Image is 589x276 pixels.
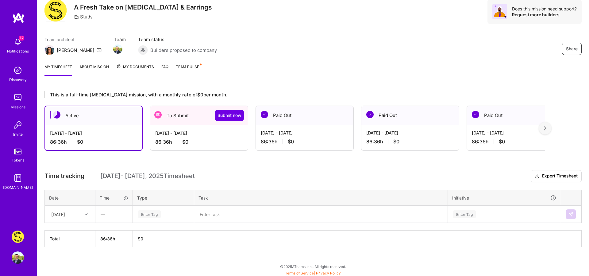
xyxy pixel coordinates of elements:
a: Terms of Service [285,271,314,275]
div: Enter Tag [453,209,476,219]
div: [DATE] - [DATE] [366,130,454,136]
span: $0 [499,138,505,145]
div: Time [100,195,128,201]
span: Builders proposed to company [150,47,217,53]
i: icon Mail [97,48,102,52]
a: Studs: A Fresh Take on Ear Piercing & Earrings [10,231,25,243]
div: Paid Out [467,106,564,125]
img: discovery [12,64,24,76]
a: Team Member Avatar [114,44,122,54]
th: 86:36h [95,231,133,247]
img: Active [53,111,60,119]
button: Share [562,43,582,55]
th: Task [194,190,448,206]
div: Paid Out [256,106,353,125]
th: Date [45,190,95,206]
i: icon Download [535,173,540,180]
div: Tokens [12,157,24,163]
div: Discovery [9,76,27,83]
img: Avatar [492,4,507,19]
span: $0 [182,139,188,145]
div: Paid Out [361,106,459,125]
img: bell [12,36,24,48]
a: My timesheet [44,64,72,76]
a: My Documents [116,64,154,76]
img: tokens [14,149,21,154]
button: Submit now [215,110,244,121]
img: Paid Out [366,111,374,118]
a: User Avatar [10,251,25,264]
img: Paid Out [472,111,479,118]
a: Team Pulse [176,64,201,76]
img: right [544,126,546,130]
img: Paid Out [261,111,268,118]
div: To Submit [150,106,248,125]
span: $0 [77,139,83,145]
img: Studs: A Fresh Take on Ear Piercing & Earrings [12,231,24,243]
span: $0 [393,138,399,145]
div: 86:36 h [261,138,348,145]
div: 86:36 h [155,139,243,145]
th: Total [45,231,95,247]
img: guide book [12,172,24,184]
th: $0 [133,231,194,247]
span: 12 [19,36,24,41]
th: Type [133,190,194,206]
div: [DATE] - [DATE] [472,130,560,136]
div: Does this mission need support? [512,6,577,12]
img: Invite [12,119,24,131]
a: Privacy Policy [316,271,341,275]
button: Export Timesheet [531,170,582,182]
img: Team Architect [44,45,54,55]
div: Enter Tag [138,209,161,219]
div: 86:36 h [366,138,454,145]
span: $0 [288,138,294,145]
span: Time tracking [44,172,84,180]
div: [DATE] - [DATE] [261,130,348,136]
span: Share [566,46,578,52]
div: This is a full-time [MEDICAL_DATA] mission, with a monthly rate of $0 per month. [44,91,545,98]
div: 86:36 h [50,139,137,145]
img: logo [12,12,25,23]
div: Notifications [7,48,29,54]
div: [DOMAIN_NAME] [3,184,33,191]
div: [DATE] - [DATE] [50,130,137,136]
span: My Documents [116,64,154,70]
i: icon CompanyGray [74,14,79,19]
div: © 2025 ATeams Inc., All rights reserved. [37,259,589,274]
i: icon Chevron [85,213,88,216]
div: [DATE] - [DATE] [155,130,243,136]
div: Missions [10,104,25,110]
img: User Avatar [12,251,24,264]
span: Team status [138,36,217,43]
div: Studs [74,14,93,20]
img: To Submit [154,111,162,119]
div: [PERSON_NAME] [57,47,94,53]
span: [DATE] - [DATE] , 2025 Timesheet [100,172,195,180]
div: Initiative [452,194,556,201]
span: Submit now [218,112,241,119]
span: Team architect [44,36,102,43]
img: Submit [568,212,573,217]
div: 86:36 h [472,138,560,145]
span: Team Pulse [176,64,199,69]
div: Request more builders [512,12,577,17]
div: — [96,206,132,222]
a: About Mission [79,64,109,76]
img: teamwork [12,91,24,104]
h3: A Fresh Take on [MEDICAL_DATA] & Earrings [74,3,212,11]
a: FAQ [161,64,168,76]
img: Builders proposed to company [138,45,148,55]
div: Active [45,106,142,125]
span: Team [114,36,126,43]
div: Invite [13,131,23,138]
div: [DATE] [51,211,65,217]
span: | [285,271,341,275]
img: Team Member Avatar [113,45,122,54]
